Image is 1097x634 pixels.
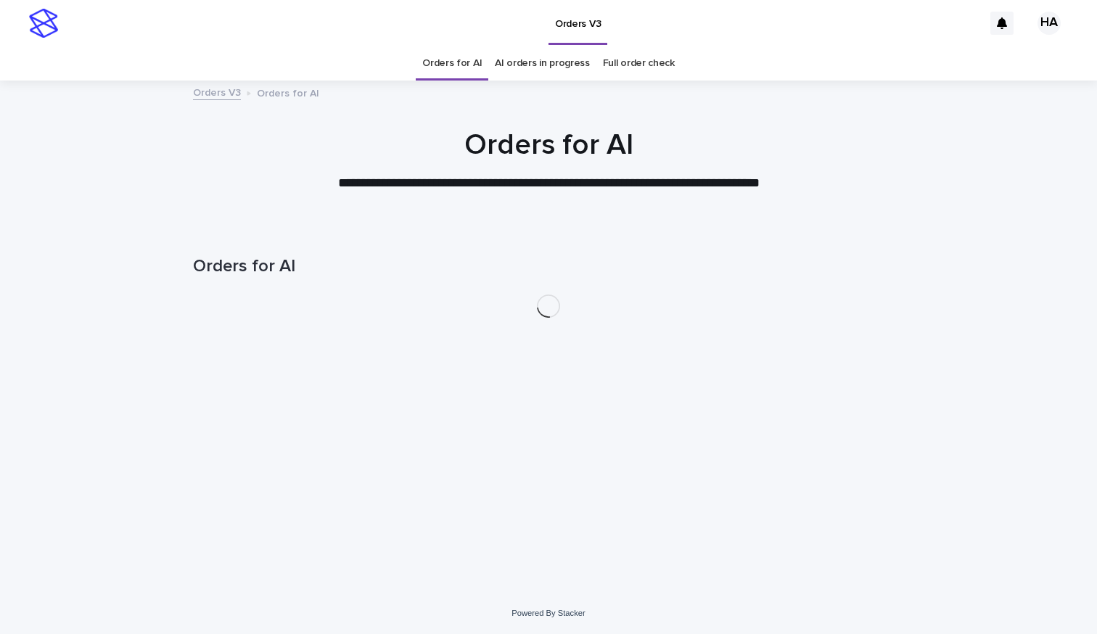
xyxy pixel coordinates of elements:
h1: Orders for AI [193,128,904,162]
h1: Orders for AI [193,256,904,277]
a: Orders for AI [422,46,482,81]
a: Full order check [603,46,675,81]
a: Powered By Stacker [511,609,585,617]
a: Orders V3 [193,83,241,100]
p: Orders for AI [257,84,319,100]
img: stacker-logo-s-only.png [29,9,58,38]
div: HA [1038,12,1061,35]
a: AI orders in progress [495,46,590,81]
